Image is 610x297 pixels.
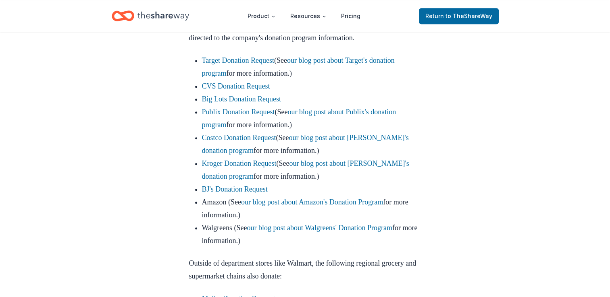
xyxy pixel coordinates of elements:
[241,6,367,25] nav: Main
[202,196,421,221] li: Amazon (See for more information.)
[202,56,395,77] a: our blog post about Target's donation program
[202,157,421,183] li: (See for more information.)
[284,8,333,24] button: Resources
[112,6,189,25] a: Home
[241,198,383,206] a: our blog post about Amazon's Donation Program
[202,159,277,167] a: Kroger Donation Request
[202,56,274,64] a: Target Donation Request
[202,82,270,90] a: CVS Donation Request
[202,131,421,157] li: (See for more information.)
[241,8,282,24] button: Product
[202,108,396,129] a: our blog post about Publix's donation program
[202,221,421,247] li: Walgreens (See for more information.)
[425,11,492,21] span: Return
[202,134,276,142] a: Costco Donation Request
[419,8,499,24] a: Returnto TheShareWay
[335,8,367,24] a: Pricing
[202,54,421,80] li: (See for more information.)
[202,105,421,131] li: (See for more information.)
[247,224,392,232] a: our blog post about Walgreens' Donation Program
[202,108,275,116] a: Publix Donation Request
[446,12,492,19] span: to TheShareWay
[202,134,409,155] a: our blog post about [PERSON_NAME]'s donation program
[202,95,281,103] a: Big Lots Donation Request
[189,257,421,283] p: Outside of department stores like Walmart, the following regional grocery and supermarket chains ...
[202,185,268,193] a: BJ's Donation Request
[202,159,409,180] a: our blog post about [PERSON_NAME]'s donation program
